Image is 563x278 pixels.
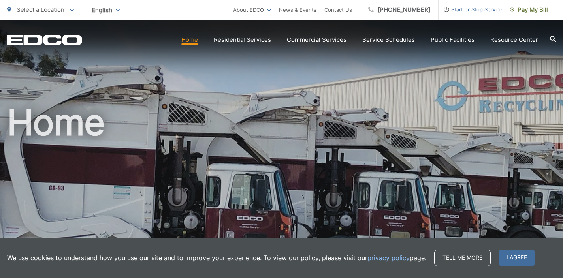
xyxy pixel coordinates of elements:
[7,34,82,45] a: EDCD logo. Return to the homepage.
[17,6,64,13] span: Select a Location
[279,5,316,15] a: News & Events
[86,3,126,17] span: English
[233,5,271,15] a: About EDCO
[510,5,548,15] span: Pay My Bill
[181,35,198,45] a: Home
[367,253,410,263] a: privacy policy
[287,35,346,45] a: Commercial Services
[499,250,535,266] span: I agree
[362,35,415,45] a: Service Schedules
[431,35,475,45] a: Public Facilities
[324,5,352,15] a: Contact Us
[434,250,491,266] a: Tell me more
[214,35,271,45] a: Residential Services
[490,35,538,45] a: Resource Center
[7,253,426,263] p: We use cookies to understand how you use our site and to improve your experience. To view our pol...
